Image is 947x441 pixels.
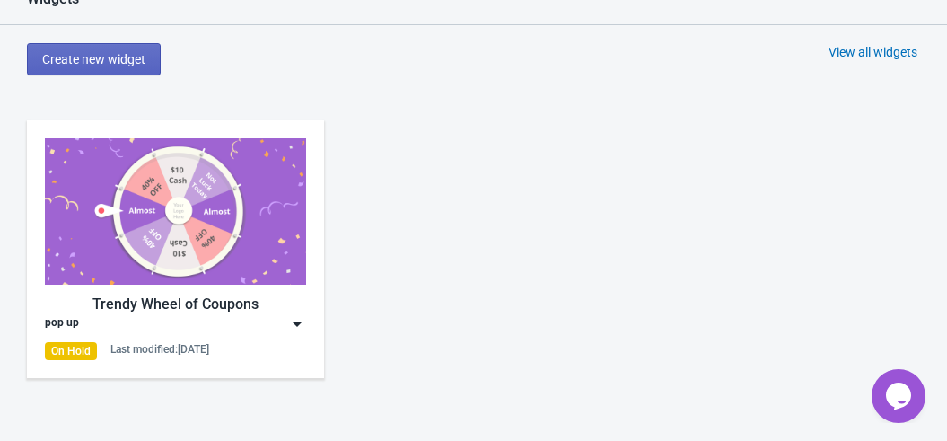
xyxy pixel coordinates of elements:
div: Trendy Wheel of Coupons [45,294,306,315]
button: Create new widget [27,43,161,75]
div: pop up [45,315,79,333]
img: dropdown.png [288,315,306,333]
img: trendy_game.png [45,138,306,285]
iframe: chat widget [872,369,929,423]
div: Last modified: [DATE] [110,342,209,357]
div: View all widgets [829,43,917,61]
span: Create new widget [42,52,145,66]
div: On Hold [45,342,97,360]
